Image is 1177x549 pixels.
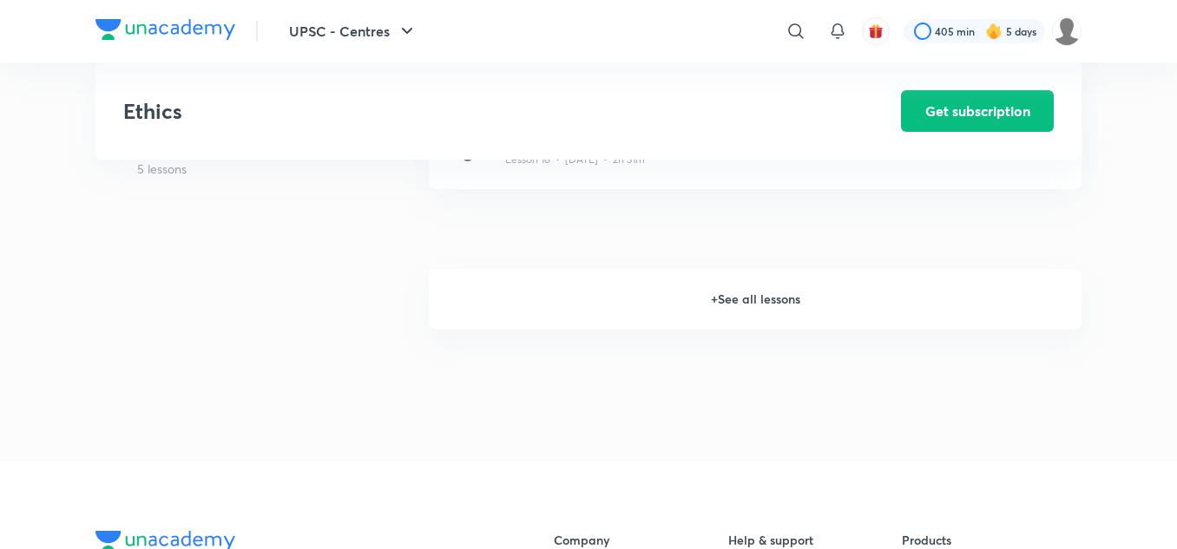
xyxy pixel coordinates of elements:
h6: Help & support [728,531,903,549]
h6: + See all lessons [429,269,1082,330]
img: amit tripathi [1052,16,1082,46]
img: streak [985,23,1003,40]
button: Get subscription [901,90,1054,132]
h6: Company [554,531,728,549]
p: 5 lessons [137,160,415,178]
img: avatar [868,23,884,39]
button: UPSC - Centres [279,14,428,49]
button: avatar [862,17,890,45]
a: Company Logo [95,19,235,44]
img: Company Logo [95,19,235,40]
h6: Products [902,531,1076,549]
h3: Ethics [123,99,803,124]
